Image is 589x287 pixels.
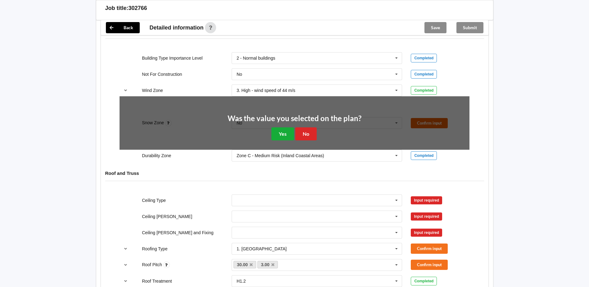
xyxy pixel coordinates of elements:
[142,214,192,219] label: Ceiling [PERSON_NAME]
[237,247,287,251] div: 1. [GEOGRAPHIC_DATA]
[411,70,437,79] div: Completed
[120,276,132,287] button: reference-toggle
[233,261,256,268] a: 30.00
[142,72,182,77] label: Not For Construction
[150,25,204,30] span: Detailed information
[411,54,437,62] div: Completed
[257,261,278,268] a: 3.00
[237,88,295,93] div: 3. High - wind speed of 44 m/s
[142,56,202,61] label: Building Type Importance Level
[228,114,361,123] h2: Was the value you selected on the plan?
[411,229,442,237] div: Input required
[411,151,437,160] div: Completed
[142,198,166,203] label: Ceiling Type
[237,72,242,76] div: No
[237,279,246,283] div: H1.2
[411,260,448,270] button: Confirm input
[411,244,448,254] button: Confirm input
[120,85,132,96] button: reference-toggle
[237,153,324,158] div: Zone C - Medium Risk (Inland Coastal Areas)
[120,259,132,271] button: reference-toggle
[142,279,172,284] label: Roof Treatment
[237,56,275,60] div: 2 - Normal buildings
[120,243,132,254] button: reference-toggle
[106,22,140,33] button: Back
[142,153,171,158] label: Durability Zone
[142,246,167,251] label: Roofing Type
[105,170,484,176] h4: Roof and Truss
[142,230,213,235] label: Ceiling [PERSON_NAME] and Fixing
[142,88,163,93] label: Wind Zone
[411,212,442,221] div: Input required
[129,5,147,12] h3: 302766
[411,277,437,285] div: Completed
[105,5,129,12] h3: Job title:
[271,127,294,140] button: Yes
[411,196,442,204] div: Input required
[295,127,317,140] button: No
[142,262,163,267] label: Roof Pitch
[411,86,437,95] div: Completed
